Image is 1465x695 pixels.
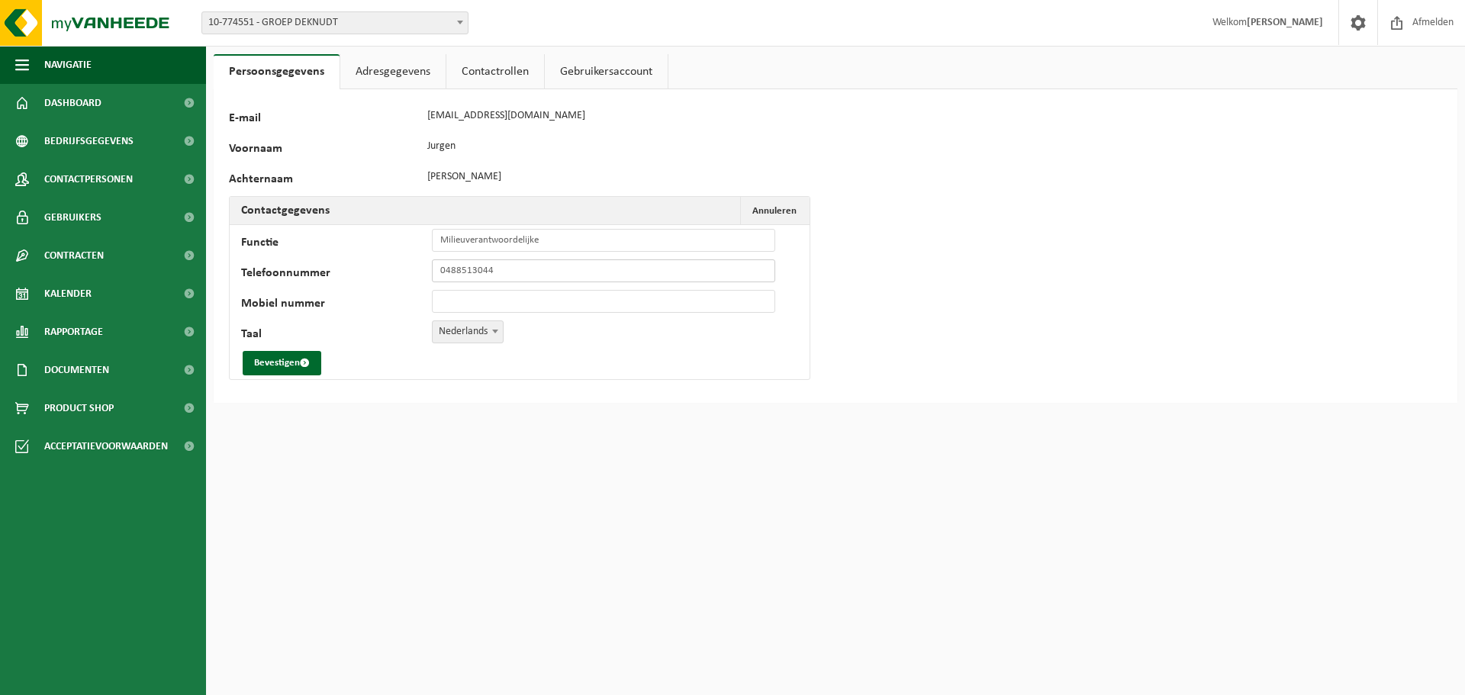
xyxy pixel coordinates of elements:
[243,351,321,375] button: Bevestigen
[44,236,104,275] span: Contracten
[340,54,446,89] a: Adresgegevens
[44,46,92,84] span: Navigatie
[545,54,668,89] a: Gebruikersaccount
[432,320,504,343] span: Nederlands
[44,275,92,313] span: Kalender
[241,328,432,343] label: Taal
[229,112,420,127] label: E-mail
[44,198,101,236] span: Gebruikers
[229,143,420,158] label: Voornaam
[214,54,340,89] a: Persoonsgegevens
[446,54,544,89] a: Contactrollen
[44,427,168,465] span: Acceptatievoorwaarden
[44,351,109,389] span: Documenten
[44,389,114,427] span: Product Shop
[241,267,432,282] label: Telefoonnummer
[44,160,133,198] span: Contactpersonen
[1247,17,1323,28] strong: [PERSON_NAME]
[44,122,134,160] span: Bedrijfsgegevens
[229,173,420,188] label: Achternaam
[44,313,103,351] span: Rapportage
[433,321,503,343] span: Nederlands
[241,298,432,313] label: Mobiel nummer
[740,197,808,224] button: Annuleren
[44,84,101,122] span: Dashboard
[241,236,432,252] label: Functie
[202,12,468,34] span: 10-774551 - GROEP DEKNUDT
[752,206,797,216] span: Annuleren
[230,197,341,224] h2: Contactgegevens
[201,11,468,34] span: 10-774551 - GROEP DEKNUDT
